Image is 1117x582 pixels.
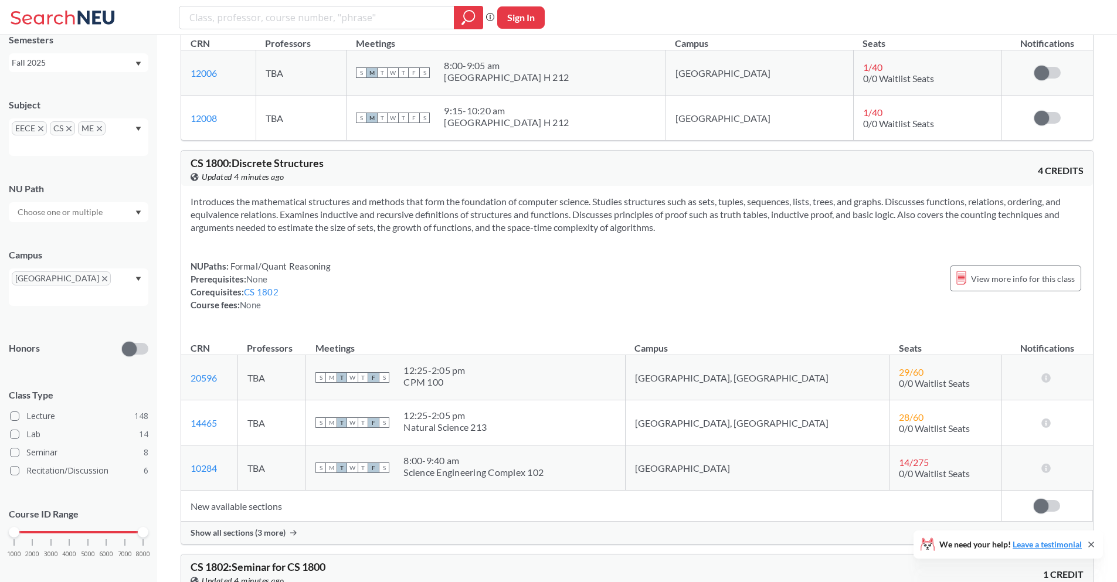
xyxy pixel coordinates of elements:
span: CSX to remove pill [50,121,75,135]
div: CRN [191,37,210,50]
div: CPM 100 [403,376,465,388]
span: S [379,417,389,428]
input: Choose one or multiple [12,205,110,219]
span: T [337,417,347,428]
span: W [347,417,358,428]
label: Recitation/Discussion [10,463,148,478]
span: W [347,372,358,383]
span: 14 [139,428,148,441]
span: S [356,113,366,123]
span: S [419,67,430,78]
td: [GEOGRAPHIC_DATA] [666,50,853,96]
label: Lecture [10,409,148,424]
p: Course ID Range [9,508,148,521]
span: T [398,67,409,78]
th: Professors [256,25,346,50]
span: T [377,113,388,123]
span: T [337,372,347,383]
div: 8:00 - 9:05 am [444,60,569,72]
div: Science Engineering Complex 102 [403,467,544,478]
span: 6000 [99,551,113,557]
div: Campus [9,249,148,261]
svg: Dropdown arrow [135,210,141,215]
span: M [366,113,377,123]
span: 1 / 40 [863,62,882,73]
span: T [337,462,347,473]
th: Meetings [347,25,666,50]
div: EECEX to remove pillCSX to remove pillMEX to remove pillDropdown arrow [9,118,148,156]
span: T [358,417,368,428]
td: [GEOGRAPHIC_DATA], [GEOGRAPHIC_DATA] [625,400,889,445]
svg: X to remove pill [97,126,102,131]
span: F [409,67,419,78]
span: S [379,372,389,383]
span: M [326,462,337,473]
span: F [409,113,419,123]
svg: X to remove pill [66,126,72,131]
th: Campus [625,330,889,355]
td: TBA [237,355,306,400]
span: 1 CREDIT [1043,568,1084,581]
label: Lab [10,427,148,442]
th: Campus [666,25,853,50]
span: F [368,462,379,473]
div: [GEOGRAPHIC_DATA]X to remove pillDropdown arrow [9,268,148,306]
span: 4 CREDITS [1038,164,1084,177]
span: 0/0 Waitlist Seats [899,377,970,389]
div: 12:25 - 2:05 pm [403,410,487,421]
span: M [326,372,337,383]
svg: Dropdown arrow [135,62,141,66]
td: [GEOGRAPHIC_DATA] [625,445,889,491]
a: 12006 [191,67,217,79]
a: 12008 [191,113,217,124]
span: T [398,113,409,123]
span: 8 [144,446,148,459]
input: Class, professor, course number, "phrase" [188,8,446,28]
span: Updated 4 minutes ago [202,171,284,183]
span: 5000 [81,551,95,557]
span: T [377,67,388,78]
span: 0/0 Waitlist Seats [863,118,934,129]
span: S [315,462,326,473]
span: F [368,372,379,383]
span: 2000 [25,551,39,557]
span: S [315,417,326,428]
span: 14 / 275 [899,457,929,468]
div: Semesters [9,33,148,46]
span: S [356,67,366,78]
svg: X to remove pill [102,276,107,281]
button: Sign In [497,6,545,29]
th: Notifications [1001,330,1092,355]
span: M [326,417,337,428]
td: [GEOGRAPHIC_DATA] [666,96,853,141]
span: Show all sections (3 more) [191,527,286,538]
td: TBA [256,50,346,96]
span: We need your help! [939,540,1082,549]
a: 14465 [191,417,217,428]
span: Class Type [9,389,148,401]
span: 8000 [136,551,150,557]
span: 7000 [118,551,132,557]
th: Professors [237,330,306,355]
div: Dropdown arrow [9,202,148,222]
span: 1 / 40 [863,107,882,118]
svg: Dropdown arrow [135,277,141,281]
th: Seats [853,25,1001,50]
span: 0/0 Waitlist Seats [899,423,970,434]
div: Subject [9,98,148,111]
span: 0/0 Waitlist Seats [863,73,934,84]
div: [GEOGRAPHIC_DATA] H 212 [444,117,569,128]
span: 28 / 60 [899,411,924,423]
div: Natural Science 213 [403,421,487,433]
span: W [388,113,398,123]
span: 0/0 Waitlist Seats [899,468,970,479]
svg: X to remove pill [38,126,43,131]
span: F [368,417,379,428]
td: TBA [237,400,306,445]
span: MEX to remove pill [78,121,106,135]
span: EECEX to remove pill [12,121,47,135]
span: 1000 [7,551,21,557]
span: 29 / 60 [899,366,924,377]
span: T [358,462,368,473]
span: 3000 [44,551,58,557]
